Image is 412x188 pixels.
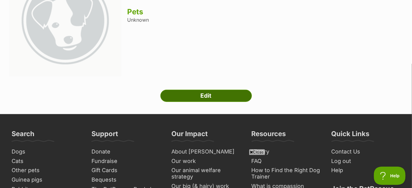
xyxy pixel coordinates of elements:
[252,129,286,142] h3: Resources
[9,166,83,175] a: Other pets
[249,147,323,157] a: Library
[12,129,34,142] h3: Search
[169,147,243,157] a: About [PERSON_NAME]
[58,157,354,185] iframe: Advertisement
[160,90,252,102] a: Edit
[9,147,83,157] a: Dogs
[171,129,208,142] h3: Our Impact
[329,157,403,166] a: Log out
[329,166,403,175] a: Help
[374,167,406,185] iframe: Help Scout Beacon - Open
[9,157,83,166] a: Cats
[89,147,163,157] a: Donate
[91,129,118,142] h3: Support
[329,147,403,157] a: Contact Us
[331,129,370,142] h3: Quick Links
[9,175,83,185] a: Guinea pigs
[249,149,265,155] span: Close
[127,8,403,16] h3: Pets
